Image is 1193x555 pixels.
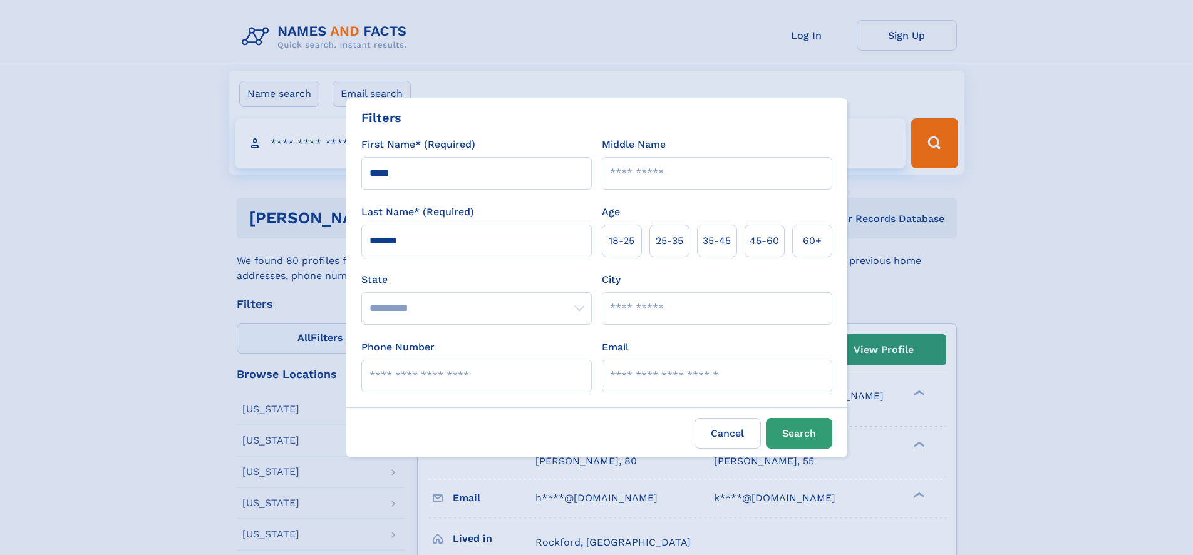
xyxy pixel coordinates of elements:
label: Cancel [695,418,761,449]
label: Last Name* (Required) [361,205,474,220]
label: Phone Number [361,340,435,355]
label: City [602,272,621,287]
span: 35‑45 [703,233,731,248]
label: Email [602,340,629,355]
span: 25‑35 [656,233,683,248]
span: 18‑25 [609,233,634,248]
label: Age [602,205,620,220]
div: Filters [361,108,401,127]
label: State [361,272,592,287]
button: Search [766,418,832,449]
span: 45‑60 [750,233,779,248]
label: Middle Name [602,137,666,152]
span: 60+ [803,233,822,248]
label: First Name* (Required) [361,137,475,152]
